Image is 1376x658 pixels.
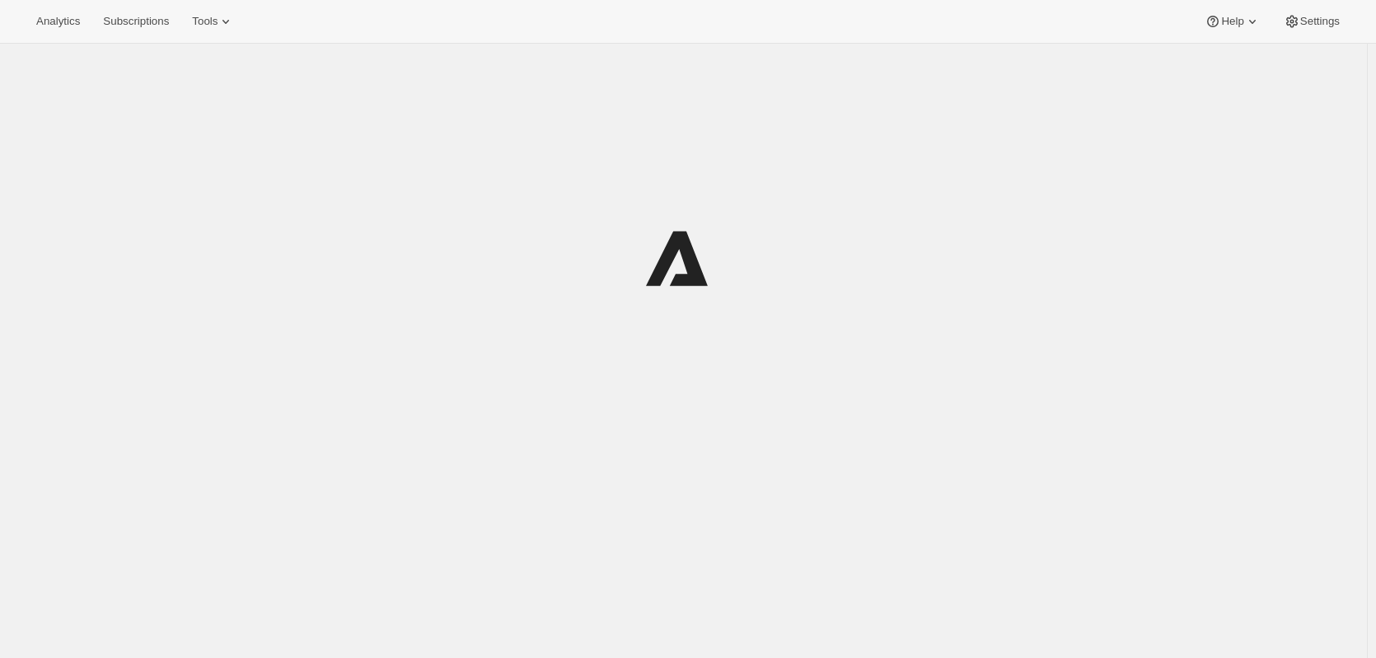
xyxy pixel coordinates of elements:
[36,15,80,28] span: Analytics
[192,15,218,28] span: Tools
[1195,10,1270,33] button: Help
[1221,15,1243,28] span: Help
[26,10,90,33] button: Analytics
[103,15,169,28] span: Subscriptions
[93,10,179,33] button: Subscriptions
[182,10,244,33] button: Tools
[1300,15,1340,28] span: Settings
[1274,10,1350,33] button: Settings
